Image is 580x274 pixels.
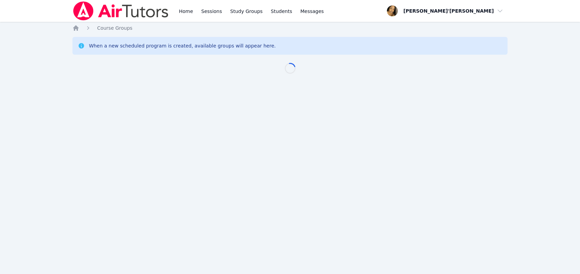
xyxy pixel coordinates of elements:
[72,25,508,31] nav: Breadcrumb
[97,25,132,31] a: Course Groups
[300,8,324,15] span: Messages
[72,1,169,20] img: Air Tutors
[89,42,276,49] div: When a new scheduled program is created, available groups will appear here.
